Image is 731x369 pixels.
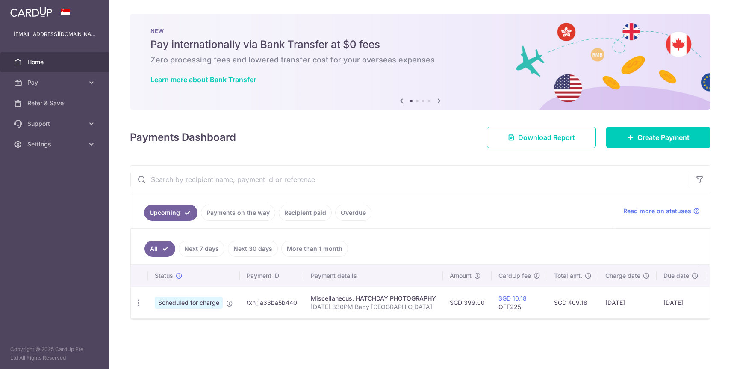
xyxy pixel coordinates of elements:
iframe: Opens a widget where you can find more information [676,343,722,365]
a: Payments on the way [201,205,275,221]
span: Scheduled for charge [155,297,223,309]
h5: Pay internationally via Bank Transfer at $0 fees [150,38,690,51]
a: Read more on statuses [623,207,700,215]
a: Upcoming [144,205,197,221]
a: Create Payment [606,127,710,148]
a: Next 30 days [228,241,278,257]
a: Download Report [487,127,596,148]
p: [DATE] 330PM Baby [GEOGRAPHIC_DATA] [311,303,436,311]
a: Learn more about Bank Transfer [150,75,256,84]
span: Download Report [518,132,575,143]
p: NEW [150,27,690,34]
th: Payment ID [240,265,304,287]
span: Home [27,58,84,66]
th: Payment details [304,265,443,287]
a: Overdue [335,205,371,221]
td: txn_1a33ba5b440 [240,287,304,318]
p: [EMAIL_ADDRESS][DOMAIN_NAME] [14,30,96,39]
span: Due date [663,271,689,280]
td: SGD 409.18 [547,287,598,318]
a: Recipient paid [279,205,332,221]
span: Pay [27,78,84,87]
td: SGD 399.00 [443,287,492,318]
a: More than 1 month [281,241,348,257]
img: Bank transfer banner [130,14,710,110]
a: Next 7 days [179,241,224,257]
span: Support [27,119,84,128]
a: All [144,241,175,257]
span: Status [155,271,173,280]
h6: Zero processing fees and lowered transfer cost for your overseas expenses [150,55,690,65]
span: Read more on statuses [623,207,691,215]
td: [DATE] [657,287,705,318]
td: OFF225 [492,287,547,318]
input: Search by recipient name, payment id or reference [130,166,690,193]
span: CardUp fee [498,271,531,280]
span: Settings [27,140,84,149]
div: Miscellaneous. HATCHDAY PHOTOGRAPHY [311,294,436,303]
img: Bank Card [708,298,725,308]
span: Amount [450,271,472,280]
span: Charge date [605,271,640,280]
img: CardUp [10,7,52,17]
h4: Payments Dashboard [130,130,236,145]
span: Create Payment [637,132,690,143]
a: SGD 10.18 [498,295,527,302]
span: Total amt. [554,271,582,280]
td: [DATE] [598,287,657,318]
span: Refer & Save [27,99,84,107]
